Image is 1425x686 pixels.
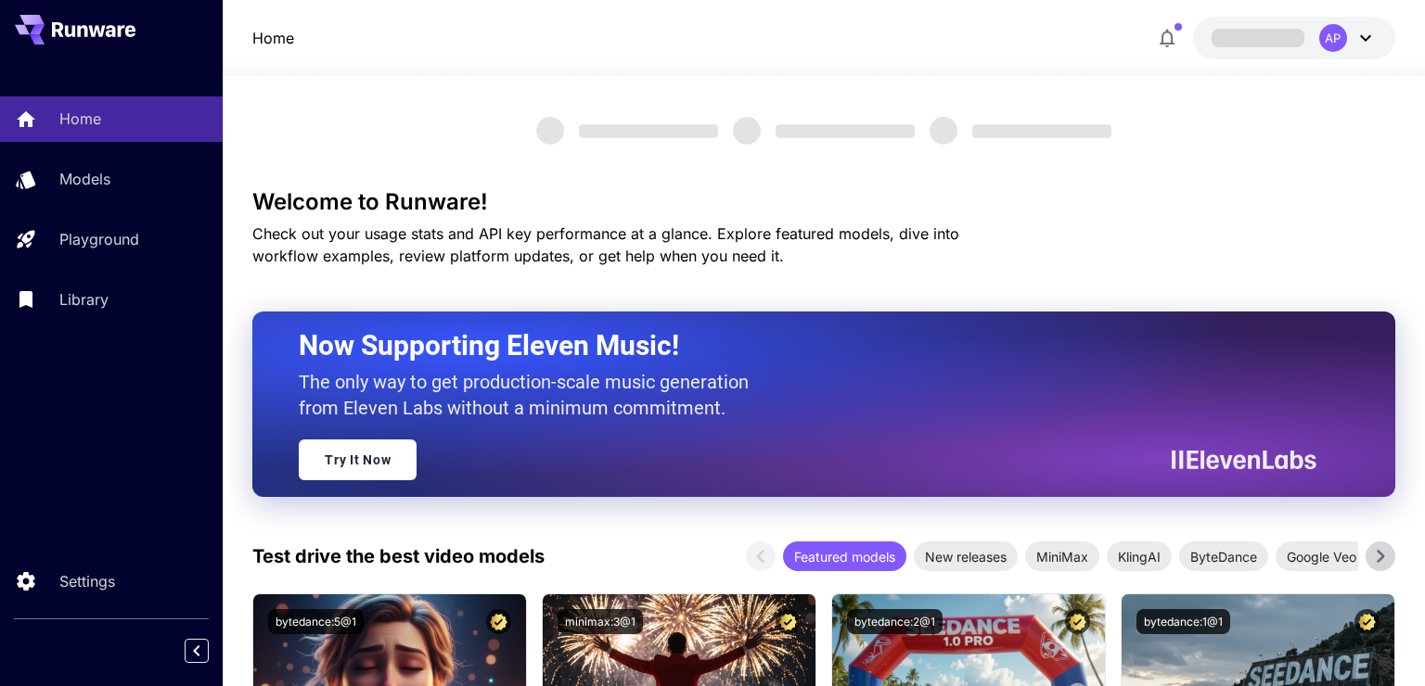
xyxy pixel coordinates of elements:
[252,27,294,49] nav: breadcrumb
[914,541,1018,571] div: New releases
[1276,541,1367,571] div: Google Veo
[252,542,545,570] p: Test drive the best video models
[1065,609,1090,634] button: Certified Model – Vetted for best performance and includes a commercial license.
[299,439,417,480] a: Try It Now
[199,634,223,667] div: Collapse sidebar
[1193,17,1395,59] button: AP
[783,547,906,566] span: Featured models
[299,369,763,421] p: The only way to get production-scale music generation from Eleven Labs without a minimum commitment.
[847,609,943,634] button: bytedance:2@1
[252,189,1394,215] h3: Welcome to Runware!
[1179,547,1268,566] span: ByteDance
[252,224,959,265] span: Check out your usage stats and API key performance at a glance. Explore featured models, dive int...
[1276,547,1367,566] span: Google Veo
[1354,609,1380,634] button: Certified Model – Vetted for best performance and includes a commercial license.
[1107,541,1172,571] div: KlingAI
[59,288,109,311] p: Library
[1319,24,1347,52] div: AP
[1136,609,1230,634] button: bytedance:1@1
[1179,541,1268,571] div: ByteDance
[59,168,110,190] p: Models
[59,228,139,250] p: Playground
[558,609,643,634] button: minimax:3@1
[299,328,1302,363] h2: Now Supporting Eleven Music!
[59,108,101,130] p: Home
[914,547,1018,566] span: New releases
[783,541,906,571] div: Featured models
[1025,541,1099,571] div: MiniMax
[59,570,115,592] p: Settings
[1025,547,1099,566] span: MiniMax
[185,639,209,663] button: Collapse sidebar
[486,609,511,634] button: Certified Model – Vetted for best performance and includes a commercial license.
[252,27,294,49] a: Home
[268,609,364,634] button: bytedance:5@1
[776,609,801,634] button: Certified Model – Vetted for best performance and includes a commercial license.
[1107,547,1172,566] span: KlingAI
